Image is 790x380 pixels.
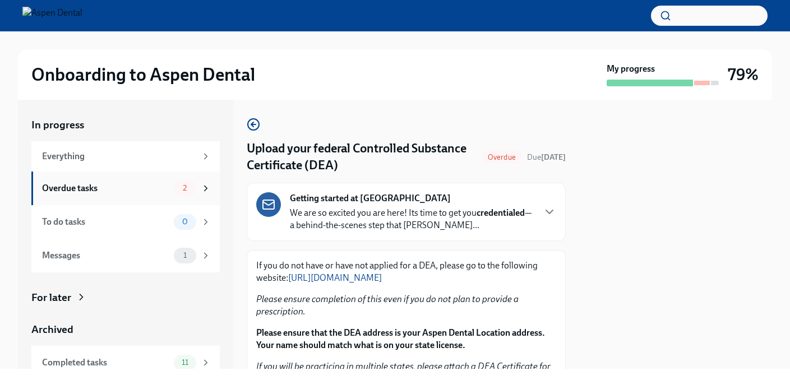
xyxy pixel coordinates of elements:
a: Archived [31,322,220,337]
img: Aspen Dental [22,7,82,25]
div: Overdue tasks [42,182,169,194]
span: Due [527,152,566,162]
a: Everything [31,141,220,172]
strong: My progress [607,63,655,75]
div: Messages [42,249,169,262]
a: Messages1 [31,239,220,272]
a: Completed tasks11 [31,346,220,379]
strong: Getting started at [GEOGRAPHIC_DATA] [290,192,451,205]
strong: credentialed [477,207,525,218]
span: 1 [177,251,193,259]
a: For later [31,290,220,305]
div: To do tasks [42,216,169,228]
a: To do tasks0 [31,205,220,239]
strong: [DATE] [541,152,566,162]
div: Completed tasks [42,356,169,369]
p: We are so excited you are here! Its time to get you —a behind-the-scenes step that [PERSON_NAME]... [290,207,534,231]
div: Everything [42,150,196,163]
p: If you do not have or have not applied for a DEA, please go to the following website: [256,259,556,284]
span: 2 [176,184,193,192]
em: Please ensure completion of this even if you do not plan to provide a prescription. [256,294,519,317]
strong: Please ensure that the DEA address is your Aspen Dental Location address. Your name should match ... [256,327,545,350]
h3: 79% [728,64,759,85]
span: 0 [175,217,195,226]
a: In progress [31,118,220,132]
h4: Upload your federal Controlled Substance Certificate (DEA) [247,140,477,174]
span: Overdue [481,153,523,161]
a: [URL][DOMAIN_NAME] [288,272,382,283]
span: 11 [175,358,195,367]
div: For later [31,290,71,305]
h2: Onboarding to Aspen Dental [31,63,255,86]
span: July 1st, 2025 10:00 [527,152,566,163]
a: Overdue tasks2 [31,172,220,205]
